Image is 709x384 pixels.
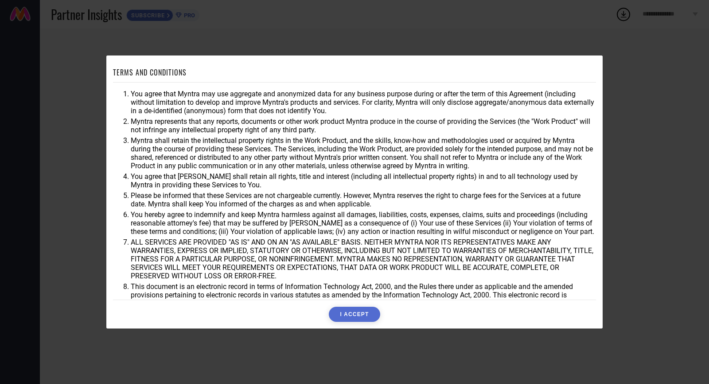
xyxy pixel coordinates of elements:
[131,191,596,208] li: Please be informed that these Services are not chargeable currently. However, Myntra reserves the...
[131,172,596,189] li: You agree that [PERSON_NAME] shall retain all rights, title and interest (including all intellect...
[131,210,596,236] li: You hereby agree to indemnify and keep Myntra harmless against all damages, liabilities, costs, e...
[113,67,187,78] h1: TERMS AND CONDITIONS
[329,307,380,322] button: I ACCEPT
[131,117,596,134] li: Myntra represents that any reports, documents or other work product Myntra produce in the course ...
[131,238,596,280] li: ALL SERVICES ARE PROVIDED "AS IS" AND ON AN "AS AVAILABLE" BASIS. NEITHER MYNTRA NOR ITS REPRESEN...
[131,282,596,308] li: This document is an electronic record in terms of Information Technology Act, 2000, and the Rules...
[131,136,596,170] li: Myntra shall retain the intellectual property rights in the Work Product, and the skills, know-ho...
[131,90,596,115] li: You agree that Myntra may use aggregate and anonymized data for any business purpose during or af...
